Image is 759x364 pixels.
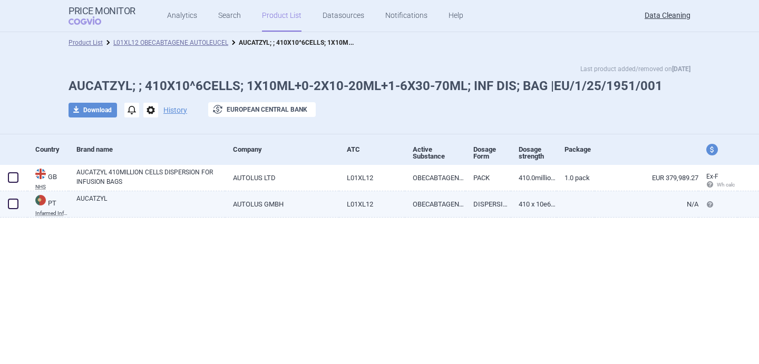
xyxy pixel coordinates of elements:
img: United Kingdom [35,169,46,179]
strong: [DATE] [672,65,690,73]
div: Package [565,136,595,162]
a: N/A [595,191,698,217]
div: Brand name [76,136,225,162]
a: AUCATZYL [76,194,225,213]
div: Active Substance [413,136,465,169]
a: L01XL12 OBECABTAGENE AUTOLEUCEL [113,39,228,46]
p: Last product added/removed on [580,64,690,74]
a: OBECABTAGENE AUTOLEUCEL [405,165,465,191]
div: Country [35,136,69,162]
a: L01XL12 [339,191,404,217]
a: AUCATZYL 410MILLION CELLS DISPERSION FOR INFUSION BAGS [76,168,225,186]
span: Ex-factory price [706,173,718,180]
a: Product List [69,39,103,46]
a: Ex-F Wh calc [698,169,737,193]
span: Wh calc [706,182,735,188]
li: Product List [69,37,103,48]
img: Portugal [35,195,46,205]
a: GBGBNHS [27,168,69,190]
a: Price MonitorCOGVIO [69,6,135,26]
a: AUTOLUS GMBH [225,191,339,217]
button: European Central Bank [208,102,316,117]
div: Dosage strength [519,136,556,169]
div: Company [233,136,339,162]
li: AUCATZYL; ; 410X10^6CELLS; 1X10ML+0-2X10-20ML+1-6X30-70ML; INF DIS; BAG |EU/1/25/1951/001 [228,37,355,48]
button: History [163,106,187,114]
div: Dosage Form [473,136,511,169]
abbr: NHS — National Health Services Business Services Authority, Technology Reference data Update Dist... [35,184,69,190]
a: 410.0million cells [511,165,556,191]
li: L01XL12 OBECABTAGENE AUTOLEUCEL [103,37,228,48]
a: L01XL12 [339,165,404,191]
span: COGVIO [69,16,116,25]
a: OBECABTAGENE AUTOLEUCEL [405,191,465,217]
a: AUTOLUS LTD [225,165,339,191]
div: ATC [347,136,404,162]
a: PTPTInfarmed Infomed [27,194,69,216]
strong: AUCATZYL; ; 410X10^6CELLS; 1X10ML+0-2X10-20ML+1-6X30-70ML; INF DIS; BAG |EU/1/25/1951/001 [239,37,539,47]
strong: Price Monitor [69,6,135,16]
h1: AUCATZYL; ; 410X10^6CELLS; 1X10ML+0-2X10-20ML+1-6X30-70ML; INF DIS; BAG |EU/1/25/1951/001 [69,78,690,94]
a: PACK [465,165,511,191]
button: Download [69,103,117,117]
a: 1.0 pack [557,165,595,191]
a: EUR 379,989.27 [595,165,698,191]
abbr: Infarmed Infomed — Infomed - medicinal products database, published by Infarmed, National Authori... [35,211,69,216]
a: 410 x 10e6 células [511,191,556,217]
a: DISPERSION FOR INFUSION [465,191,511,217]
